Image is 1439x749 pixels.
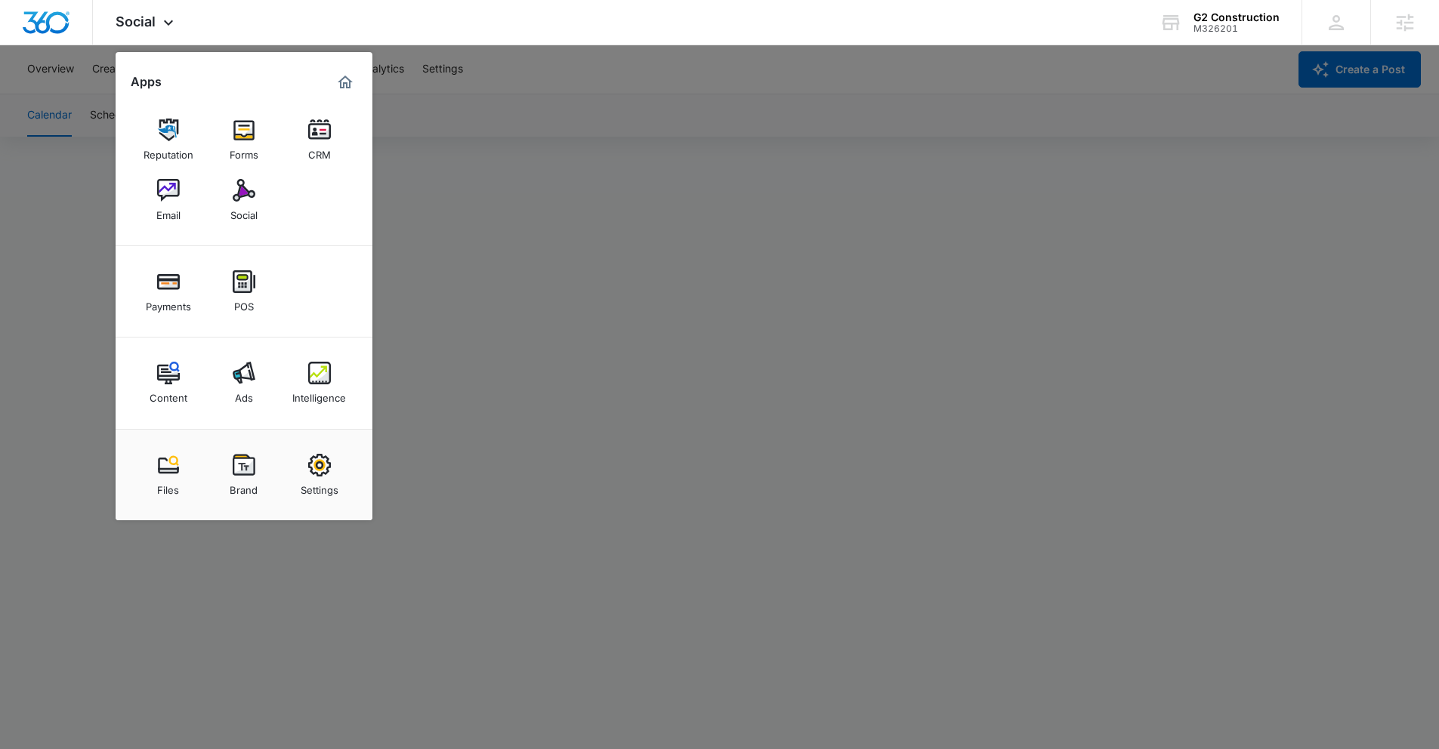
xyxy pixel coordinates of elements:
[291,111,348,168] a: CRM
[230,141,258,161] div: Forms
[230,476,258,496] div: Brand
[140,354,197,411] a: Content
[291,446,348,504] a: Settings
[140,171,197,229] a: Email
[1194,23,1280,34] div: account id
[131,75,162,89] h2: Apps
[116,14,156,29] span: Social
[291,354,348,411] a: Intelligence
[333,70,357,94] a: Marketing 360® Dashboard
[157,476,179,496] div: Files
[292,384,346,404] div: Intelligence
[1194,11,1280,23] div: account name
[146,293,191,313] div: Payments
[215,354,273,411] a: Ads
[301,476,338,496] div: Settings
[230,202,258,221] div: Social
[144,141,193,161] div: Reputation
[308,141,331,161] div: CRM
[215,263,273,320] a: POS
[140,111,197,168] a: Reputation
[215,446,273,504] a: Brand
[140,263,197,320] a: Payments
[140,446,197,504] a: Files
[235,384,253,404] div: Ads
[156,202,181,221] div: Email
[234,293,254,313] div: POS
[150,384,187,404] div: Content
[215,111,273,168] a: Forms
[215,171,273,229] a: Social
